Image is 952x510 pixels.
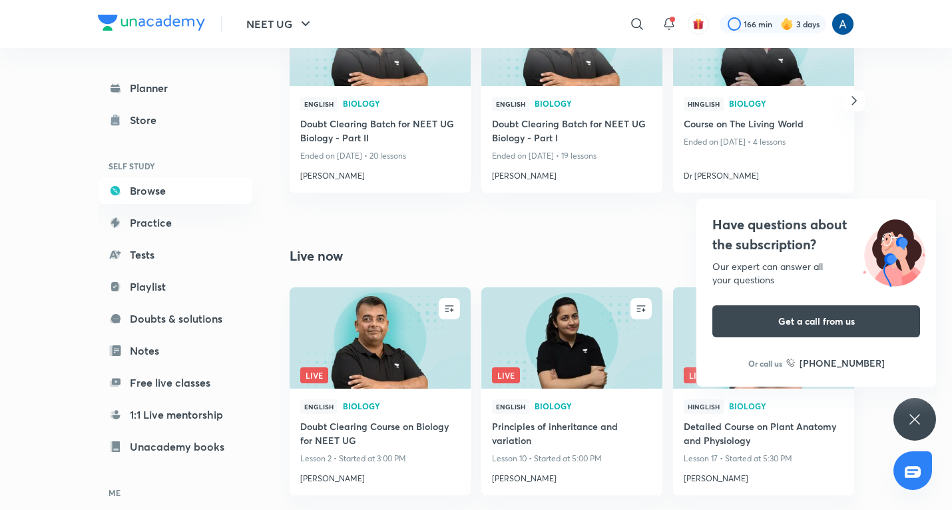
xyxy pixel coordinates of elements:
[492,419,652,450] a: Principles of inheritance and variation
[481,287,662,389] a: new-thumbnailLive
[343,99,460,109] a: Biology
[300,399,338,414] span: English
[98,177,252,204] a: Browse
[98,433,252,460] a: Unacademy books
[343,99,460,107] span: Biology
[492,165,652,182] a: [PERSON_NAME]
[712,215,920,255] h4: Have questions about the subscription?
[300,419,460,450] a: Doubt Clearing Course on Biology for NEET UG
[712,260,920,287] div: Our expert can answer all your questions
[684,399,724,414] span: Hinglish
[692,18,704,30] img: avatar
[492,147,652,165] p: Ended on [DATE] • 19 lessons
[98,481,252,504] h6: ME
[492,467,652,485] a: [PERSON_NAME]
[98,15,205,34] a: Company Logo
[300,367,328,383] span: Live
[300,467,460,485] a: [PERSON_NAME]
[492,399,529,414] span: English
[98,209,252,236] a: Practice
[300,450,460,467] p: Lesson 2 • Started at 3:00 PM
[832,13,854,35] img: Anees Ahmed
[729,402,843,410] span: Biology
[98,241,252,268] a: Tests
[535,99,652,109] a: Biology
[684,450,843,467] p: Lesson 17 • Started at 5:30 PM
[98,107,252,133] a: Store
[492,117,652,147] a: Doubt Clearing Batch for NEET UG Biology - Part I
[98,15,205,31] img: Company Logo
[729,99,843,107] span: Biology
[98,369,252,396] a: Free live classes
[288,286,472,389] img: new-thumbnail
[535,99,652,107] span: Biology
[98,75,252,101] a: Planner
[98,305,252,332] a: Doubts & solutions
[684,165,843,182] a: Dr [PERSON_NAME]
[290,287,471,389] a: new-thumbnailLive
[238,11,322,37] button: NEET UG
[343,402,460,410] span: Biology
[729,402,843,411] a: Biology
[684,367,712,383] span: Live
[535,402,652,410] span: Biology
[300,97,338,111] span: English
[780,17,794,31] img: streak
[748,357,782,369] p: Or call us
[300,117,460,147] a: Doubt Clearing Batch for NEET UG Biology - Part II
[98,273,252,300] a: Playlist
[343,402,460,411] a: Biology
[492,367,520,383] span: Live
[673,287,854,389] a: new-thumbnailLive
[492,450,652,467] p: Lesson 10 • Started at 5:00 PM
[479,286,664,389] img: new-thumbnail
[684,117,843,133] a: Course on The Living World
[290,246,343,266] h2: Live now
[688,13,709,35] button: avatar
[786,356,885,370] a: [PHONE_NUMBER]
[852,215,936,287] img: ttu_illustration_new.svg
[130,112,164,128] div: Store
[535,402,652,411] a: Biology
[300,165,460,182] a: [PERSON_NAME]
[712,305,920,337] button: Get a call from us
[729,99,843,109] a: Biology
[98,337,252,364] a: Notes
[492,97,529,111] span: English
[684,97,724,111] span: Hinglish
[800,356,885,370] h6: [PHONE_NUMBER]
[684,467,843,485] a: [PERSON_NAME]
[684,419,843,450] a: Detailed Course on Plant Anatomy and Physiology
[300,147,460,165] p: Ended on [DATE] • 20 lessons
[98,155,252,177] h6: SELF STUDY
[684,133,843,151] p: Ended on [DATE] • 4 lessons
[98,401,252,428] a: 1:1 Live mentorship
